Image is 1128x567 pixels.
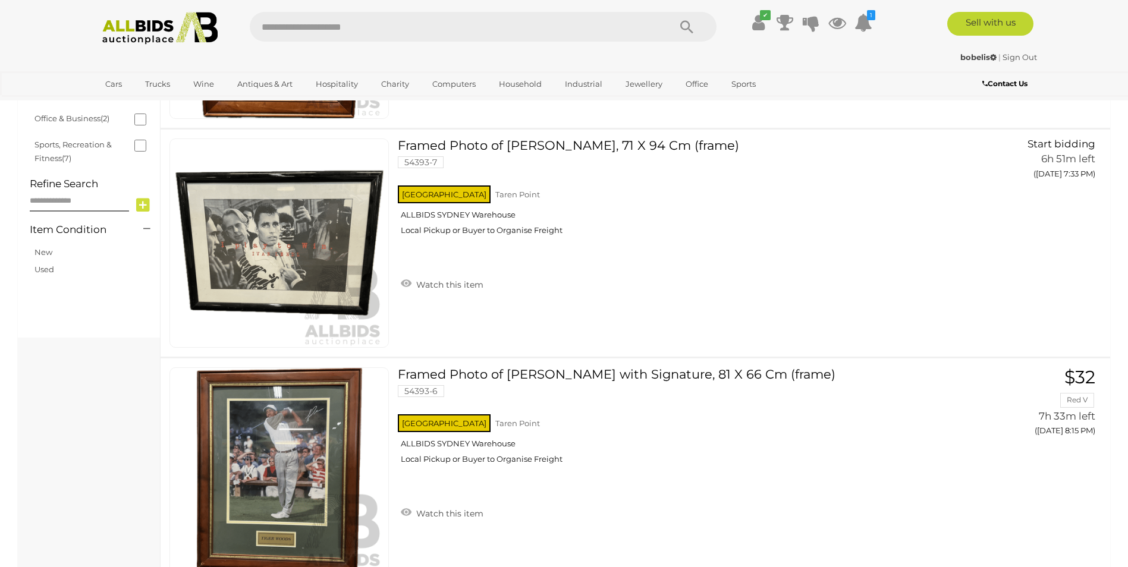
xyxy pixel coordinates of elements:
[34,140,112,163] a: Sports, Recreation & Fitness(7)
[961,138,1098,185] a: Start bidding 6h 51m left ([DATE] 7:33 PM)
[1003,52,1037,62] a: Sign Out
[100,114,109,123] span: (2)
[373,74,417,94] a: Charity
[137,74,178,94] a: Trucks
[413,508,483,519] span: Watch this item
[678,74,716,94] a: Office
[34,247,52,257] a: New
[30,178,157,190] h4: Refine Search
[760,10,771,20] i: ✔
[30,224,125,235] h4: Item Condition
[960,52,998,62] a: bobelis
[34,264,54,274] a: Used
[96,12,225,45] img: Allbids.com.au
[407,138,943,244] a: Framed Photo of [PERSON_NAME], 71 X 94 Cm (frame) 54393-7 [GEOGRAPHIC_DATA] Taren Point ALLBIDS S...
[867,10,875,20] i: 1
[175,139,384,347] img: 54393-7a.png
[960,52,997,62] strong: bobelis
[961,367,1098,442] a: $32 Red V 7h 33m left ([DATE] 8:15 PM)
[998,52,1001,62] span: |
[425,74,483,94] a: Computers
[413,279,483,290] span: Watch this item
[98,74,130,94] a: Cars
[407,367,943,473] a: Framed Photo of [PERSON_NAME] with Signature, 81 X 66 Cm (frame) 54393-6 [GEOGRAPHIC_DATA] Taren ...
[982,79,1028,88] b: Contact Us
[947,12,1033,36] a: Sell with us
[398,503,486,521] a: Watch this item
[491,74,549,94] a: Household
[398,275,486,292] a: Watch this item
[982,77,1030,90] a: Contact Us
[724,74,763,94] a: Sports
[34,114,109,123] a: Office & Business(2)
[98,94,197,114] a: [GEOGRAPHIC_DATA]
[618,74,670,94] a: Jewellery
[750,12,768,33] a: ✔
[62,153,71,163] span: (7)
[557,74,610,94] a: Industrial
[308,74,366,94] a: Hospitality
[1028,138,1095,150] span: Start bidding
[657,12,717,42] button: Search
[230,74,300,94] a: Antiques & Art
[854,12,872,33] a: 1
[186,74,222,94] a: Wine
[1064,366,1095,388] span: $32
